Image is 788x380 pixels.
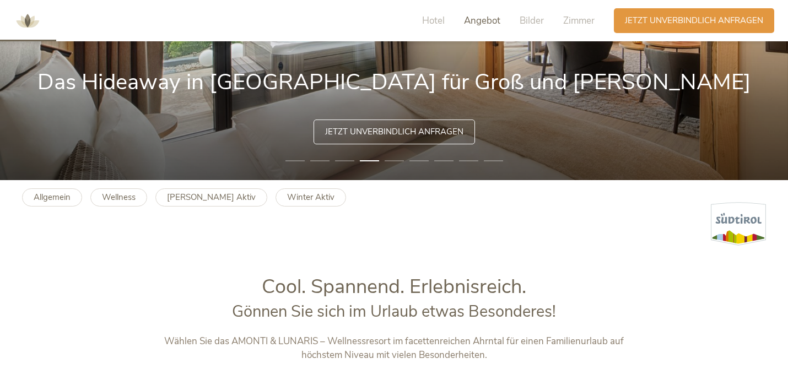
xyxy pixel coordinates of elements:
b: [PERSON_NAME] Aktiv [167,192,256,203]
a: AMONTI & LUNARIS Wellnessresort [11,17,44,24]
b: Winter Aktiv [287,192,334,203]
a: [PERSON_NAME] Aktiv [155,188,267,207]
span: Cool. Spannend. Erlebnisreich. [262,273,526,300]
span: Hotel [422,14,445,27]
span: Gönnen Sie sich im Urlaub etwas Besonderes! [232,301,556,322]
a: Allgemein [22,188,82,207]
a: Wellness [90,188,147,207]
p: Wählen Sie das AMONTI & LUNARIS – Wellnessresort im facettenreichen Ahrntal für einen Familienurl... [164,334,624,362]
b: Allgemein [34,192,71,203]
img: AMONTI & LUNARIS Wellnessresort [11,4,44,37]
span: Angebot [464,14,500,27]
span: Jetzt unverbindlich anfragen [625,15,763,26]
a: Winter Aktiv [276,188,346,207]
span: Jetzt unverbindlich anfragen [325,126,463,138]
b: Wellness [102,192,136,203]
span: Bilder [520,14,544,27]
span: Zimmer [563,14,595,27]
img: Südtirol [711,202,766,246]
